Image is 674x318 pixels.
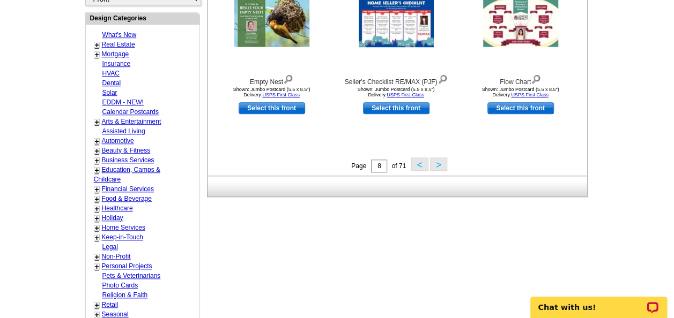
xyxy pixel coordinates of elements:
[102,253,131,260] a: Non-Profit
[102,291,148,299] a: Religion & Faith
[102,214,123,222] a: Holiday
[95,233,99,242] a: +
[102,99,144,106] a: EDDM - NEW!
[95,41,99,49] a: +
[487,102,554,114] a: use this design
[102,70,120,77] a: HVAC
[102,224,145,231] a: Home Services
[351,162,366,170] span: Page
[262,92,300,97] a: USPS First Class
[95,147,99,155] a: +
[95,195,99,203] a: +
[102,108,159,116] a: Calendar Postcards
[102,137,134,145] a: Automotive
[95,185,99,194] a: +
[438,72,448,84] img: view design details
[102,185,154,193] a: Financial Services
[102,50,129,58] a: Mortgage
[102,205,133,212] a: Healthcare
[102,262,152,270] a: Personal Projects
[86,13,199,23] div: Design Categories
[102,31,137,39] a: What's New
[95,118,99,126] a: +
[102,156,154,164] a: Business Services
[411,157,428,171] button: <
[239,102,305,114] a: use this design
[213,72,331,87] div: Empty Nest
[94,166,160,183] a: Education, Camps & Childcare
[102,301,118,308] a: Retail
[102,195,152,202] a: Food & Beverage
[430,157,447,171] button: >
[95,224,99,232] a: +
[102,89,117,96] a: Solar
[102,311,129,318] a: Seasonal
[95,262,99,271] a: +
[337,87,455,97] div: Shown: Jumbo Postcard (5.5 x 8.5") Delivery:
[102,243,118,251] a: Legal
[363,102,429,114] a: use this design
[95,137,99,146] a: +
[102,41,135,48] a: Real Estate
[102,60,131,67] a: Insurance
[102,79,121,87] a: Dental
[511,92,549,97] a: USPS First Class
[95,205,99,213] a: +
[391,162,406,170] span: of 71
[462,87,580,97] div: Shown: Jumbo Postcard (5.5 x 8.5") Delivery:
[102,272,161,279] a: Pets & Veterinarians
[283,72,293,84] img: view design details
[95,301,99,309] a: +
[102,118,161,125] a: Arts & Entertainment
[95,166,99,175] a: +
[462,72,580,87] div: Flow Chart
[95,50,99,59] a: +
[337,72,455,87] div: Seller's Checklist RE/MAX (PJF)
[523,284,674,318] iframe: LiveChat chat widget
[95,253,99,261] a: +
[102,127,145,135] a: Assisted Living
[102,282,138,289] a: Photo Cards
[387,92,424,97] a: USPS First Class
[531,72,541,84] img: view design details
[102,233,143,241] a: Keep-in-Touch
[95,214,99,223] a: +
[95,156,99,165] a: +
[213,87,331,97] div: Shown: Jumbo Postcard (5.5 x 8.5") Delivery:
[102,147,151,154] a: Beauty & Fitness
